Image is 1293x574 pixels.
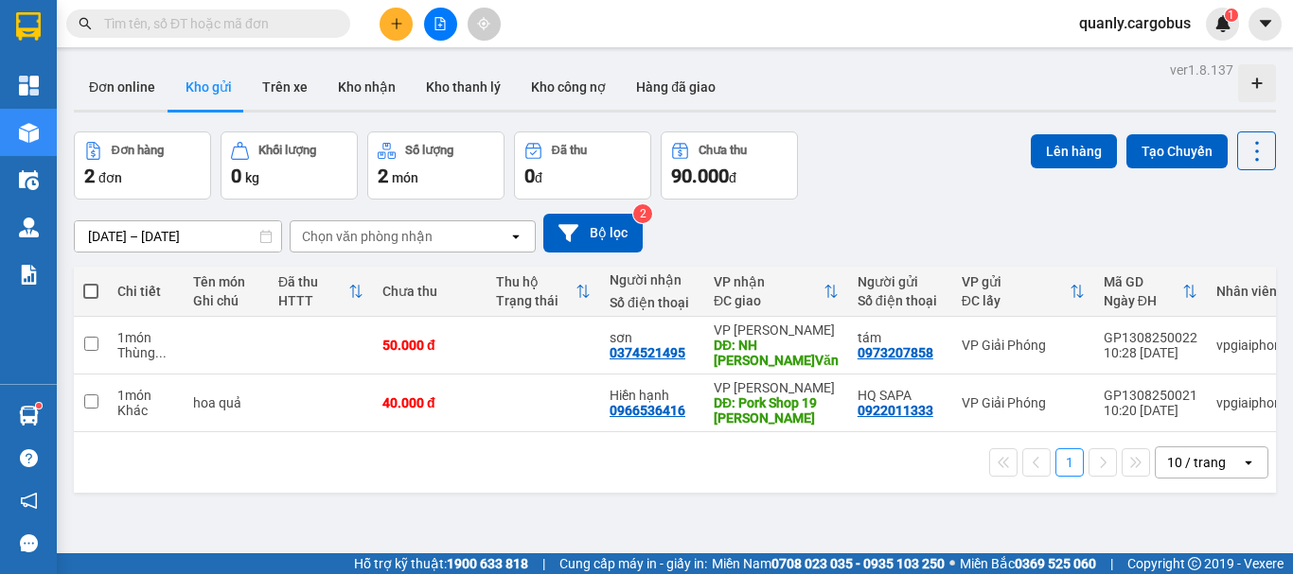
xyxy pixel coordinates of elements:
button: Số lượng2món [367,131,505,200]
div: 0374521495 [610,345,685,360]
span: 0 [231,165,241,187]
span: 2 [84,165,95,187]
button: caret-down [1249,8,1282,41]
span: Miền Nam [712,553,945,574]
strong: 1900 633 818 [447,556,528,571]
div: Ghi chú [193,293,259,308]
img: warehouse-icon [19,170,39,190]
div: tám [858,330,943,345]
span: Miền Bắc [960,553,1096,574]
div: 0966536416 [610,403,685,418]
div: Khác [117,403,174,418]
button: Kho công nợ [516,64,621,110]
sup: 2 [633,204,652,223]
span: Hỗ trợ kỹ thuật: [354,553,528,574]
div: VP nhận [714,274,824,289]
div: Khối lượng [258,144,316,157]
img: icon-new-feature [1214,15,1231,32]
div: Chưa thu [699,144,747,157]
sup: 1 [1225,9,1238,22]
div: Chi tiết [117,284,174,299]
span: 1 [1228,9,1234,22]
span: quanly.cargobus [1064,11,1206,35]
button: Lên hàng [1031,134,1117,168]
img: warehouse-icon [19,123,39,143]
th: Toggle SortBy [1094,267,1207,317]
span: 90.000 [671,165,729,187]
strong: 0708 023 035 - 0935 103 250 [771,556,945,571]
div: Tạo kho hàng mới [1238,64,1276,102]
div: 10:28 [DATE] [1104,345,1197,360]
button: Tạo Chuyến [1126,134,1228,168]
input: Select a date range. [75,221,281,252]
span: caret-down [1257,15,1274,32]
div: ver 1.8.137 [1170,60,1233,80]
span: kg [245,170,259,185]
span: đ [729,170,736,185]
button: Đơn hàng2đơn [74,131,211,200]
div: Thu hộ [496,274,576,289]
div: VP [PERSON_NAME] [714,322,839,338]
sup: 1 [36,403,42,409]
div: 50.000 đ [382,338,477,353]
th: Toggle SortBy [487,267,600,317]
div: Số điện thoại [610,295,695,310]
img: dashboard-icon [19,76,39,96]
span: file-add [434,17,447,30]
div: 40.000 đ [382,395,477,410]
span: 0 [524,165,535,187]
div: Chưa thu [382,284,477,299]
button: Khối lượng0kg [221,131,358,200]
div: Hiền hạnh [610,388,695,403]
span: đ [535,170,542,185]
div: Đã thu [552,144,587,157]
div: Trạng thái [496,293,576,308]
div: Số điện thoại [858,293,943,308]
div: VP Giải Phóng [962,338,1085,353]
strong: 0369 525 060 [1015,556,1096,571]
div: Người gửi [858,274,943,289]
div: VP [PERSON_NAME] [714,380,839,395]
div: Đơn hàng [112,144,164,157]
div: HQ SAPA [858,388,943,403]
button: Kho gửi [170,64,247,110]
button: file-add [424,8,457,41]
div: 1 món [117,330,174,345]
span: đơn [98,170,122,185]
button: Kho nhận [323,64,411,110]
div: Người nhận [610,272,695,287]
div: 0922011333 [858,403,933,418]
div: HTTT [278,293,348,308]
div: Ngày ĐH [1104,293,1182,308]
button: Trên xe [247,64,323,110]
img: warehouse-icon [19,406,39,426]
button: Đã thu0đ [514,131,651,200]
img: solution-icon [19,265,39,285]
div: Thùng xốp [117,345,174,360]
svg: open [1241,455,1256,470]
div: Đã thu [278,274,348,289]
div: ĐC lấy [962,293,1070,308]
span: copyright [1188,557,1201,570]
th: Toggle SortBy [952,267,1094,317]
span: notification [20,492,38,510]
span: | [1110,553,1113,574]
div: Chọn văn phòng nhận [302,227,433,246]
span: ... [155,345,167,360]
span: | [542,553,545,574]
span: search [79,17,92,30]
div: DĐ: NH Nhật TAMAYA Đ.Văn [714,338,839,368]
span: 2 [378,165,388,187]
button: Kho thanh lý [411,64,516,110]
svg: open [508,229,523,244]
th: Toggle SortBy [704,267,848,317]
div: GP1308250021 [1104,388,1197,403]
div: Mã GD [1104,274,1182,289]
div: DĐ: Pork Shop 19 Nguyễn Văn Linh [714,395,839,426]
th: Toggle SortBy [269,267,373,317]
span: aim [477,17,490,30]
div: ĐC giao [714,293,824,308]
span: món [392,170,418,185]
div: 10:20 [DATE] [1104,403,1197,418]
img: logo-vxr [16,12,41,41]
